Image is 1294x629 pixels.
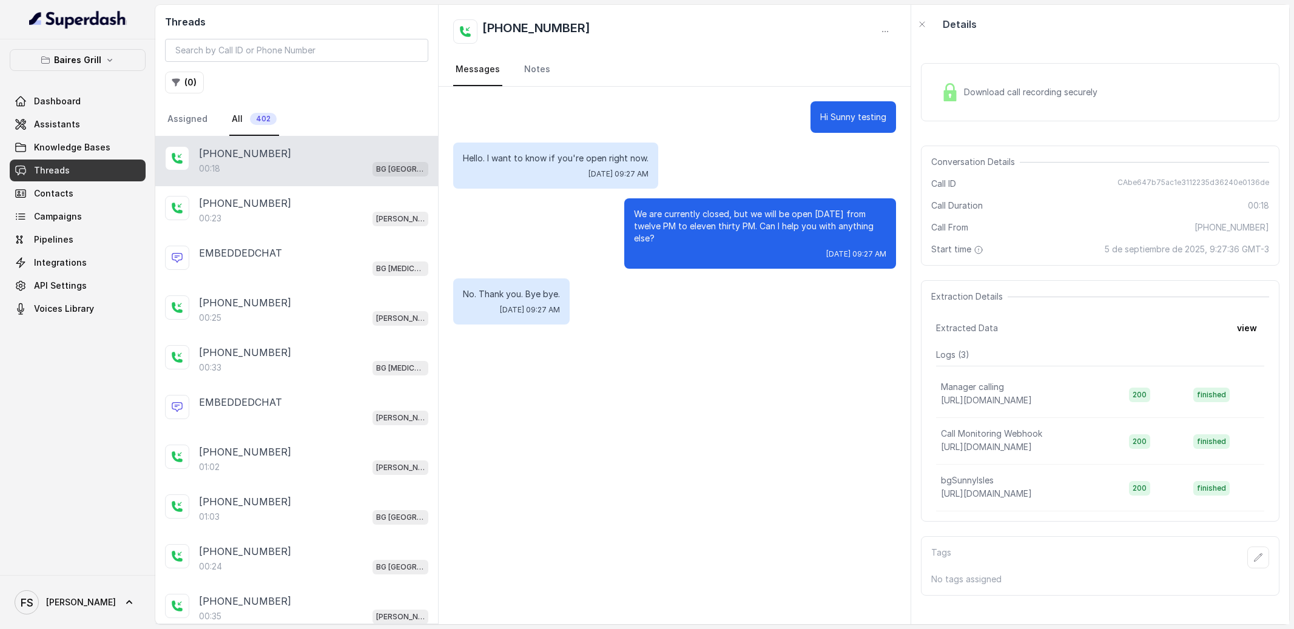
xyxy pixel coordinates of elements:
p: EMBEDDEDCHAT [199,395,282,409]
a: Knowledge Bases [10,136,146,158]
a: Messages [453,53,502,86]
span: [DATE] 09:27 AM [588,169,649,179]
span: Call From [931,221,968,234]
p: bgSunnyIsles [941,474,994,486]
p: [PHONE_NUMBER] [199,445,291,459]
p: [PERSON_NAME] [376,213,425,225]
p: Tags [931,547,951,568]
span: [PHONE_NUMBER] [1195,221,1269,234]
p: BG [GEOGRAPHIC_DATA] [376,163,425,175]
span: Voices Library [34,303,94,315]
span: CAbe647b75ac1e3112235d36240e0136de [1117,178,1269,190]
span: finished [1193,388,1230,402]
span: Extracted Data [936,322,998,334]
p: [PHONE_NUMBER] [199,345,291,360]
p: Details [943,17,977,32]
span: 200 [1129,481,1150,496]
img: Lock Icon [941,83,959,101]
a: All402 [229,103,279,136]
p: [PHONE_NUMBER] [199,146,291,161]
p: No tags assigned [931,573,1269,585]
span: 402 [250,113,277,125]
span: [URL][DOMAIN_NAME] [941,395,1032,405]
p: [PERSON_NAME] [376,462,425,474]
p: [PERSON_NAME] [376,312,425,325]
span: Pipelines [34,234,73,246]
span: [URL][DOMAIN_NAME] [941,488,1032,499]
button: view [1230,317,1264,339]
h2: [PHONE_NUMBER] [482,19,590,44]
p: [PHONE_NUMBER] [199,494,291,509]
button: Baires Grill [10,49,146,71]
span: 00:18 [1248,200,1269,212]
span: Extraction Details [931,291,1008,303]
p: 00:25 [199,312,221,324]
span: Knowledge Bases [34,141,110,153]
span: [URL][DOMAIN_NAME] [941,442,1032,452]
span: Dashboard [34,95,81,107]
p: [PERSON_NAME] [376,611,425,623]
a: Assigned [165,103,210,136]
p: BG [MEDICAL_DATA] [376,263,425,275]
span: API Settings [34,280,87,292]
span: [PERSON_NAME] [46,596,116,608]
span: Start time [931,243,986,255]
a: Notes [522,53,553,86]
nav: Tabs [453,53,896,86]
p: We are currently closed, but we will be open [DATE] from twelve PM to eleven thirty PM. Can I hel... [634,208,886,244]
span: Contacts [34,187,73,200]
p: Manager calling [941,381,1004,393]
a: Campaigns [10,206,146,227]
p: Hello. I want to know if you're open right now. [463,152,649,164]
button: (0) [165,72,204,93]
img: light.svg [29,10,127,29]
p: 00:18 [199,163,220,175]
p: Baires Grill [54,53,101,67]
span: Assistants [34,118,80,130]
p: Call Monitoring Webhook [941,428,1042,440]
span: 200 [1129,434,1150,449]
span: 200 [1129,388,1150,402]
p: [PHONE_NUMBER] [199,295,291,310]
p: 01:03 [199,511,220,523]
p: BG [GEOGRAPHIC_DATA] [376,561,425,573]
p: Logs ( 3 ) [936,349,1264,361]
input: Search by Call ID or Phone Number [165,39,428,62]
p: 00:23 [199,212,221,224]
span: Campaigns [34,210,82,223]
p: 00:24 [199,560,222,573]
p: Hi Sunny testing [820,111,886,123]
a: Pipelines [10,229,146,251]
span: finished [1193,481,1230,496]
a: Threads [10,160,146,181]
span: Call ID [931,178,956,190]
p: 01:02 [199,461,220,473]
a: [PERSON_NAME] [10,585,146,619]
p: BG [GEOGRAPHIC_DATA] [376,511,425,523]
text: FS [21,596,33,609]
span: Download call recording securely [964,86,1102,98]
p: No. Thank you. Bye bye. [463,288,560,300]
p: BG [MEDICAL_DATA] [376,362,425,374]
p: [PHONE_NUMBER] [199,594,291,608]
span: Threads [34,164,70,177]
a: Voices Library [10,298,146,320]
p: [PERSON_NAME] [376,412,425,424]
a: Assistants [10,113,146,135]
span: [DATE] 09:27 AM [826,249,886,259]
nav: Tabs [165,103,428,136]
p: [PHONE_NUMBER] [199,196,291,210]
a: Contacts [10,183,146,204]
p: [PHONE_NUMBER] [199,544,291,559]
span: finished [1193,434,1230,449]
p: 00:33 [199,362,221,374]
a: Integrations [10,252,146,274]
span: Conversation Details [931,156,1020,168]
a: API Settings [10,275,146,297]
h2: Threads [165,15,428,29]
span: Call Duration [931,200,983,212]
span: Integrations [34,257,87,269]
p: 00:35 [199,610,221,622]
span: [DATE] 09:27 AM [500,305,560,315]
p: EMBEDDEDCHAT [199,246,282,260]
